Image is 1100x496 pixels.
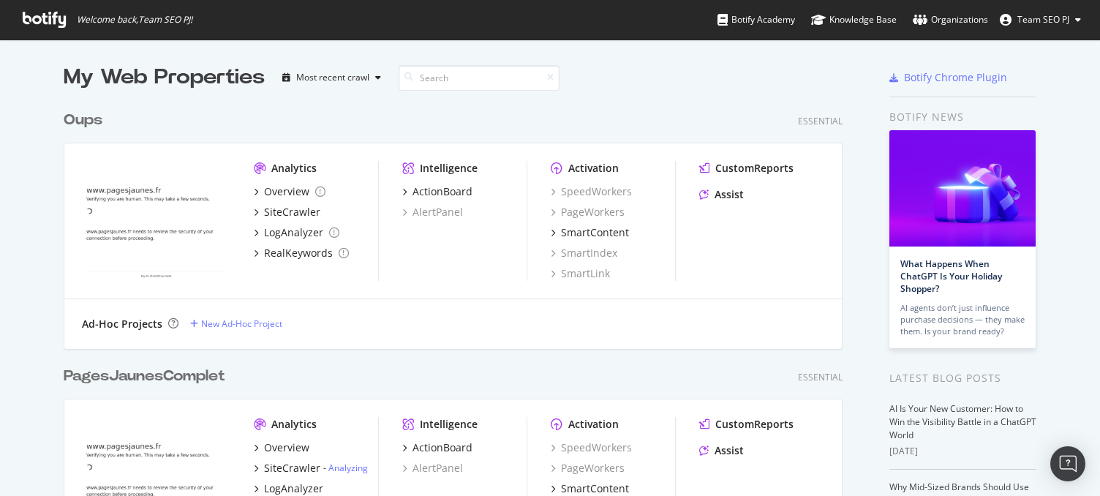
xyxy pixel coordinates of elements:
div: Latest Blog Posts [889,370,1036,386]
div: ActionBoard [412,184,472,199]
div: Analytics [271,417,317,432]
div: Activation [568,417,619,432]
div: RealKeywords [264,246,333,260]
div: Overview [264,440,309,455]
div: Analytics [271,161,317,176]
a: LogAnalyzer [254,481,323,496]
a: Oups [64,110,108,131]
div: Assist [715,443,744,458]
a: RealKeywords [254,246,349,260]
a: PagesJaunesComplet [64,366,231,387]
div: [DATE] [889,445,1036,458]
span: Welcome back, Team SEO PJ ! [77,14,192,26]
a: SpeedWorkers [551,440,632,455]
button: Most recent crawl [276,66,387,89]
a: Overview [254,184,325,199]
div: PagesJaunesComplet [64,366,225,387]
div: - [323,462,368,474]
div: Ad-Hoc Projects [82,317,162,331]
div: SmartContent [561,225,629,240]
div: SiteCrawler [264,461,320,476]
div: Essential [798,115,843,127]
a: SpeedWorkers [551,184,632,199]
div: Knowledge Base [811,12,897,27]
a: CustomReports [699,161,794,176]
a: ActionBoard [402,440,472,455]
div: Assist [715,187,744,202]
div: New Ad-Hoc Project [201,317,282,330]
div: Intelligence [420,161,478,176]
a: PageWorkers [551,205,625,219]
a: Overview [254,440,309,455]
a: SmartContent [551,225,629,240]
div: Open Intercom Messenger [1050,446,1085,481]
div: Most recent crawl [296,73,369,82]
a: LogAnalyzer [254,225,339,240]
a: AI Is Your New Customer: How to Win the Visibility Battle in a ChatGPT World [889,402,1036,441]
a: CustomReports [699,417,794,432]
div: CustomReports [715,161,794,176]
a: Botify Chrome Plugin [889,70,1007,85]
a: Assist [699,187,744,202]
div: Overview [264,184,309,199]
img: What Happens When ChatGPT Is Your Holiday Shopper? [889,130,1036,247]
div: Botify Chrome Plugin [904,70,1007,85]
div: Intelligence [420,417,478,432]
div: Oups [64,110,102,131]
div: ActionBoard [412,440,472,455]
div: AI agents don’t just influence purchase decisions — they make them. Is your brand ready? [900,302,1025,337]
a: New Ad-Hoc Project [190,317,282,330]
a: Analyzing [328,462,368,474]
div: LogAnalyzer [264,481,323,496]
a: SiteCrawler- Analyzing [254,461,368,476]
a: SmartLink [551,266,610,281]
div: Botify news [889,109,1036,125]
div: Organizations [913,12,988,27]
div: Botify Academy [717,12,795,27]
a: What Happens When ChatGPT Is Your Holiday Shopper? [900,258,1002,295]
a: SmartContent [551,481,629,496]
div: LogAnalyzer [264,225,323,240]
button: Team SEO PJ [988,8,1093,31]
a: SmartIndex [551,246,617,260]
img: www.pagesjaunes.fr/oups [82,161,230,279]
div: SmartContent [561,481,629,496]
span: Team SEO PJ [1017,13,1069,26]
div: SiteCrawler [264,205,320,219]
a: AlertPanel [402,461,463,476]
div: CustomReports [715,417,794,432]
a: PageWorkers [551,461,625,476]
a: Assist [699,443,744,458]
a: AlertPanel [402,205,463,219]
input: Search [399,65,560,91]
a: ActionBoard [402,184,472,199]
div: Activation [568,161,619,176]
div: My Web Properties [64,63,265,92]
div: Essential [798,371,843,383]
a: SiteCrawler [254,205,320,219]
